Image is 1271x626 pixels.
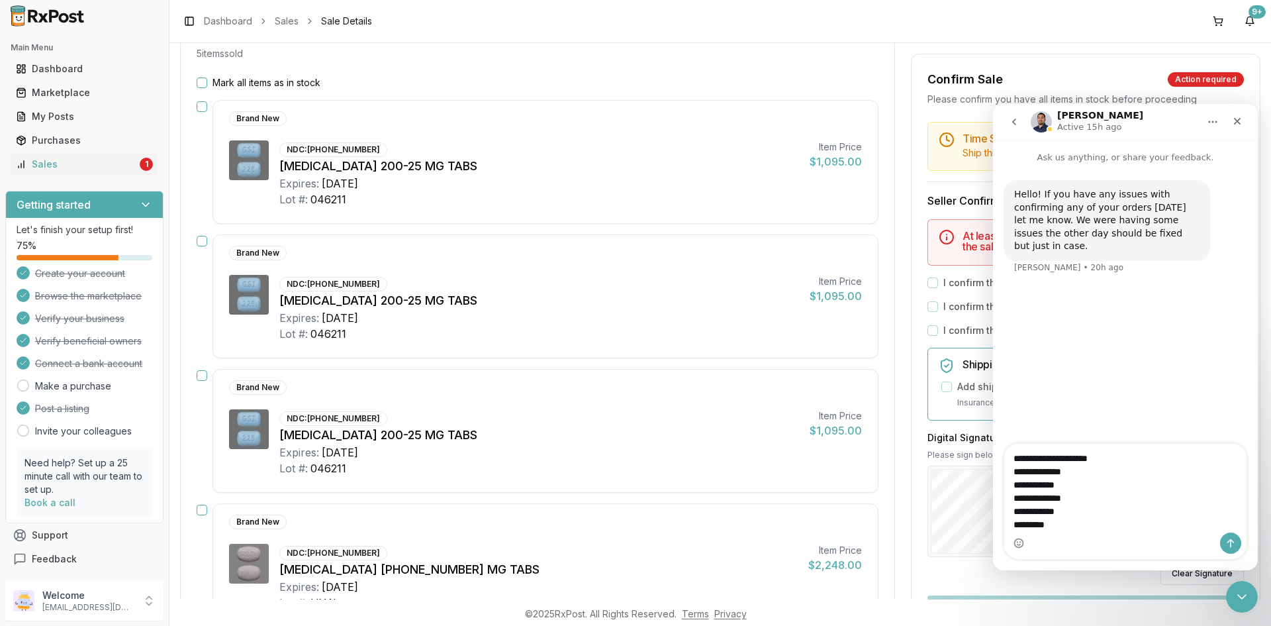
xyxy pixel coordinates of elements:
div: $1,095.00 [810,154,862,170]
button: Marketplace [5,82,164,103]
p: Please sign below to confirm your acceptance of this order [927,450,1244,460]
div: Lot #: [279,460,308,476]
div: NDC: [PHONE_NUMBER] [279,411,387,426]
div: Expires: [279,579,319,595]
img: Descovy 200-25 MG TABS [229,409,269,449]
button: Feedback [5,547,164,571]
div: Sales [16,158,137,171]
div: $1,095.00 [810,423,862,439]
div: 046211 [310,191,346,207]
div: Brand New [229,246,287,260]
div: Expires: [279,444,319,460]
button: My Posts [5,106,164,127]
div: NDC: [PHONE_NUMBER] [279,277,387,291]
button: Sales1 [5,154,164,175]
div: $2,248.00 [808,557,862,573]
button: Clear Signature [1160,562,1244,585]
div: Item Price [810,409,862,423]
span: Verify your business [35,312,124,325]
button: 9+ [1239,11,1260,32]
div: Lot #: [279,326,308,342]
div: Lot #: [279,191,308,207]
span: Create your account [35,267,125,280]
p: Welcome [42,589,134,602]
a: Sales [275,15,299,28]
img: RxPost Logo [5,5,90,26]
div: 046211 [310,326,346,342]
p: [EMAIL_ADDRESS][DOMAIN_NAME] [42,602,134,613]
div: Expires: [279,176,319,191]
div: Please confirm you have all items in stock before proceeding [927,93,1244,106]
div: [MEDICAL_DATA] 200-25 MG TABS [279,291,799,310]
div: [MEDICAL_DATA] 200-25 MG TABS [279,426,799,444]
nav: breadcrumb [204,15,372,28]
div: Item Price [810,140,862,154]
button: Purchases [5,130,164,151]
a: Dashboard [204,15,252,28]
label: Add shipping insurance for $0.00 ( 1.5 % of order value) [957,380,1210,393]
div: Item Price [808,544,862,557]
img: Triumeq 600-50-300 MG TABS [229,544,269,584]
label: I confirm that all 0 selected items match the listed condition [943,300,1217,313]
div: Purchases [16,134,153,147]
iframe: Intercom live chat [1226,581,1258,613]
div: [MEDICAL_DATA] [PHONE_NUMBER] MG TABS [279,560,798,579]
a: My Posts [11,105,158,129]
p: Need help? Set up a 25 minute call with our team to set up. [24,456,144,496]
a: Invite your colleagues [35,425,132,438]
div: [MEDICAL_DATA] 200-25 MG TABS [279,157,799,176]
img: Descovy 200-25 MG TABS [229,275,269,315]
label: Mark all items as in stock [212,76,320,89]
div: Expires: [279,310,319,326]
a: Make a purchase [35,380,111,393]
div: [DATE] [322,176,358,191]
div: Marketplace [16,86,153,99]
p: 5 item s sold [197,47,243,60]
h5: At least one item must be marked as in stock to confirm the sale. [963,231,1233,252]
span: Sale Details [321,15,372,28]
a: Sales1 [11,152,158,176]
a: Purchases [11,129,158,152]
div: 1 [140,158,153,171]
div: [DATE] [322,310,358,326]
div: Confirm Sale [927,70,1003,89]
p: Let's finish your setup first! [17,223,152,236]
span: Feedback [32,552,77,566]
div: NDC: [PHONE_NUMBER] [279,142,387,157]
h2: Main Menu [11,42,158,53]
button: Support [5,523,164,547]
div: 9+ [1248,5,1266,19]
a: Terms [682,608,709,619]
div: Brand New [229,515,287,529]
h5: Time Sensitive [963,133,1233,144]
h3: Getting started [17,197,91,213]
h3: Seller Confirmation [927,193,1244,209]
button: Dashboard [5,58,164,79]
span: Browse the marketplace [35,289,142,303]
div: Action required [1168,72,1244,87]
a: Marketplace [11,81,158,105]
div: 046211 [310,460,346,476]
a: Privacy [714,608,747,619]
img: User avatar [13,590,34,611]
label: I confirm that all expiration dates are correct [943,324,1150,337]
a: Dashboard [11,57,158,81]
div: NDC: [PHONE_NUMBER] [279,546,387,560]
div: Lot #: [279,595,308,611]
h5: Shipping Insurance [963,359,1233,370]
div: Dashboard [16,62,153,76]
div: UY4L [310,595,339,611]
iframe: Intercom live chat [993,104,1258,570]
div: Brand New [229,111,287,126]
